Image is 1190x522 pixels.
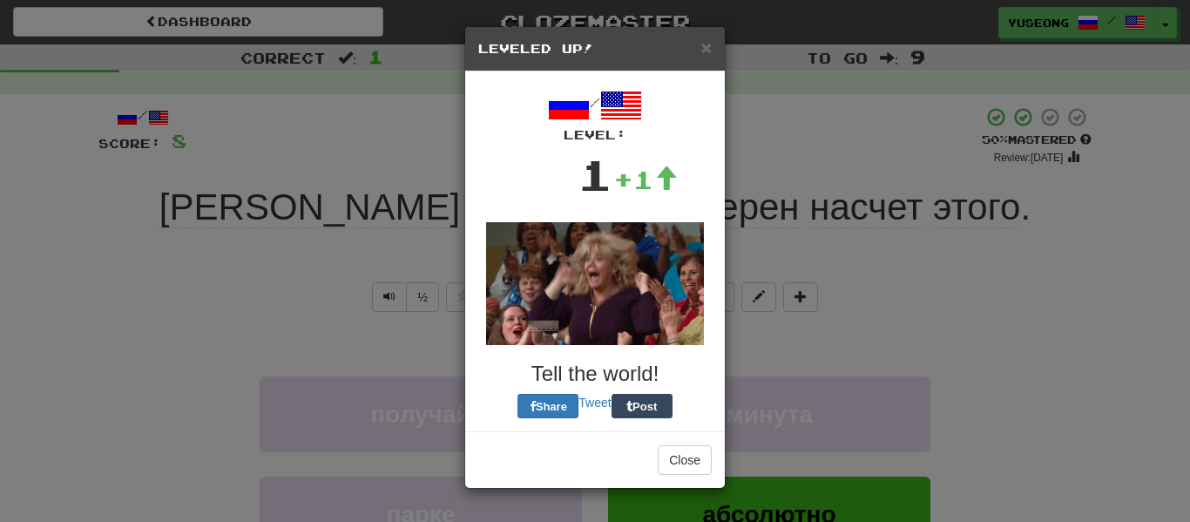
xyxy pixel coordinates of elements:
button: Post [612,394,673,418]
h5: Leveled Up! [478,40,712,58]
button: Close [658,445,712,475]
div: / [478,85,712,144]
img: happy-lady-c767e5519d6a7a6d241e17537db74d2b6302dbbc2957d4f543dfdf5f6f88f9b5.gif [486,222,704,345]
h3: Tell the world! [478,363,712,385]
a: Tweet [578,396,611,410]
div: Level: [478,126,712,144]
span: × [701,37,712,58]
div: +1 [613,162,678,197]
button: Share [517,394,578,418]
button: Close [701,38,712,57]
div: 1 [578,144,613,205]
